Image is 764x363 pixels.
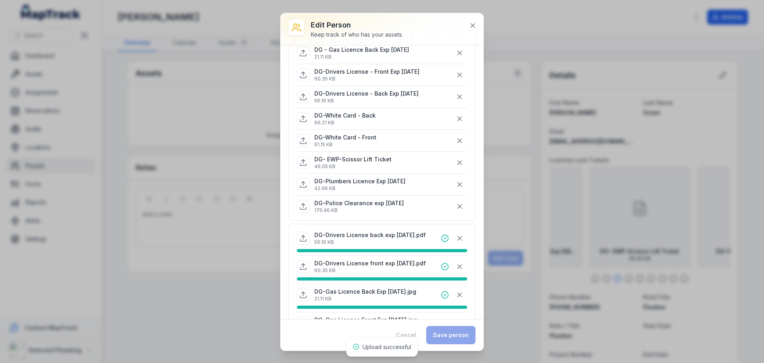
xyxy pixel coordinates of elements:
[314,76,419,82] p: 60.35 KB
[311,31,403,39] div: Keep track of who has your assets.
[314,316,417,324] p: DG-Gas Licence Front Exp [DATE].jpg
[314,141,376,148] p: 61.15 KB
[311,20,403,31] h3: Edit person
[314,296,416,302] p: 21.11 KB
[314,68,419,76] p: DG-Drivers License - Front Exp [DATE]
[314,207,404,214] p: 175.46 KB
[314,199,404,207] p: DG-Police Clearance exp [DATE]
[314,54,409,60] p: 21.11 KB
[314,163,392,170] p: 46.05 KB
[314,46,409,54] p: DG - Gas Licence Back Exp [DATE]
[314,133,376,141] p: DG-White Card - Front
[314,185,405,192] p: 42.96 KB
[314,267,426,274] p: 60.35 KB
[314,239,426,245] p: 56.16 KB
[314,90,419,98] p: DG-Drivers License - Back Exp [DATE]
[314,120,376,126] p: 66.21 KB
[314,155,392,163] p: DG- EWP-Scissor Lift Ticket
[314,231,426,239] p: DG-Drivers License back exp [DATE].pdf
[363,343,411,350] span: Upload successful
[314,98,419,104] p: 56.16 KB
[314,112,376,120] p: DG-White Card - Back
[314,177,405,185] p: DG-Plumbers Licence Exp [DATE]
[314,259,426,267] p: DG-Drivers License front exp [DATE].pdf
[314,288,416,296] p: DG-Gas Licence Back Exp [DATE].jpg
